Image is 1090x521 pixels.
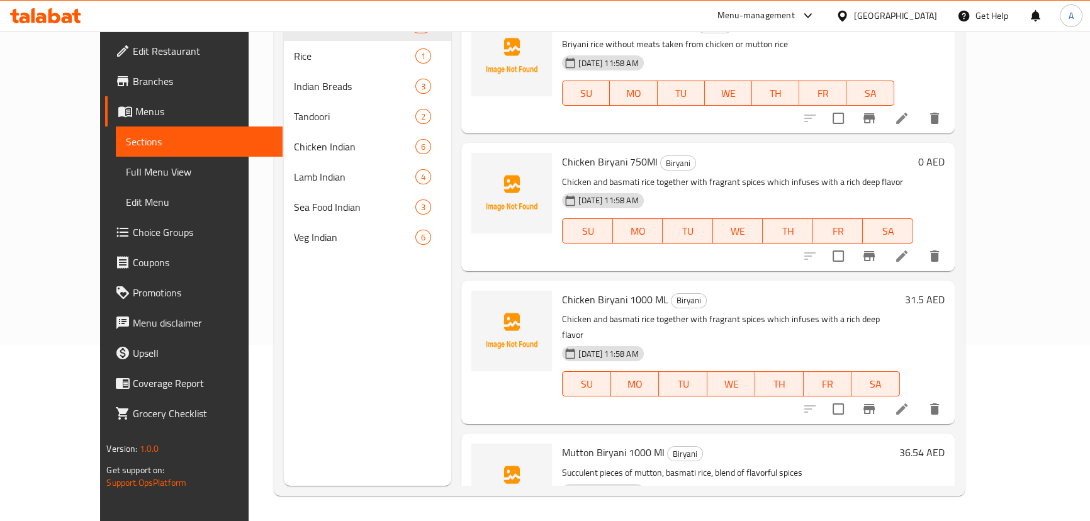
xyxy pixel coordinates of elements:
[105,36,282,66] a: Edit Restaurant
[615,84,652,103] span: MO
[854,9,937,23] div: [GEOGRAPHIC_DATA]
[133,345,272,361] span: Upsell
[818,222,858,240] span: FR
[562,152,658,171] span: Chicken Biryani 750Ml
[105,308,282,338] a: Menu disclaimer
[757,84,794,103] span: TH
[671,293,707,308] div: Biryani
[284,222,451,252] div: Veg Indian6
[863,218,913,244] button: SA
[667,446,703,461] div: Biryani
[133,43,272,59] span: Edit Restaurant
[133,74,272,89] span: Branches
[919,103,950,133] button: delete
[105,217,282,247] a: Choice Groups
[294,109,415,124] div: Tandoori
[284,101,451,132] div: Tandoori2
[825,243,851,269] span: Select to update
[573,348,643,360] span: [DATE] 11:58 AM
[415,48,431,64] div: items
[658,81,705,106] button: TU
[284,192,451,222] div: Sea Food Indian3
[663,218,712,244] button: TU
[105,398,282,429] a: Grocery Checklist
[799,81,846,106] button: FR
[133,225,272,240] span: Choice Groups
[854,103,884,133] button: Branch-specific-item
[668,222,707,240] span: TU
[752,81,799,106] button: TH
[105,247,282,277] a: Coupons
[126,164,272,179] span: Full Menu View
[905,291,945,308] h6: 31.5 AED
[894,111,909,126] a: Edit menu item
[105,277,282,308] a: Promotions
[562,311,899,343] p: Chicken and basmati rice together with fragrant spices which infuses with a rich deep flavor
[294,230,415,245] div: Veg Indian
[668,447,702,461] span: Biryani
[846,81,894,106] button: SA
[664,375,702,393] span: TU
[568,375,605,393] span: SU
[562,465,894,481] p: Succulent pieces of mutton, basmati rice, blend of flavorful spices
[116,187,282,217] a: Edit Menu
[760,375,798,393] span: TH
[661,156,695,171] span: Biryani
[415,139,431,154] div: items
[415,109,431,124] div: items
[126,134,272,149] span: Sections
[416,81,430,92] span: 3
[105,338,282,368] a: Upsell
[140,440,159,457] span: 1.0.0
[133,315,272,330] span: Menu disclaimer
[294,48,415,64] span: Rice
[763,218,812,244] button: TH
[133,285,272,300] span: Promotions
[663,84,700,103] span: TU
[568,84,605,103] span: SU
[415,79,431,94] div: items
[899,444,945,461] h6: 36.54 AED
[284,132,451,162] div: Chicken Indian6
[717,8,795,23] div: Menu-management
[712,375,750,393] span: WE
[126,194,272,210] span: Edit Menu
[610,81,657,106] button: MO
[562,81,610,106] button: SU
[854,394,884,424] button: Branch-specific-item
[133,376,272,391] span: Coverage Report
[294,139,415,154] span: Chicken Indian
[294,169,415,184] span: Lamb Indian
[294,199,415,215] div: Sea Food Indian
[919,241,950,271] button: delete
[573,57,643,69] span: [DATE] 11:58 AM
[135,104,272,119] span: Menus
[660,155,696,171] div: Biryani
[825,396,851,422] span: Select to update
[804,371,851,396] button: FR
[416,201,430,213] span: 3
[284,162,451,192] div: Lamb Indian4
[471,16,552,96] img: Plain Biryani Kushka - 1000 Ml
[294,79,415,94] span: Indian Breads
[416,141,430,153] span: 6
[768,222,807,240] span: TH
[284,71,451,101] div: Indian Breads3
[854,241,884,271] button: Branch-specific-item
[133,406,272,421] span: Grocery Checklist
[416,232,430,244] span: 6
[809,375,846,393] span: FR
[804,84,841,103] span: FR
[705,81,752,106] button: WE
[616,375,654,393] span: MO
[562,290,668,309] span: Chicken Biryani 1000 ML
[659,371,707,396] button: TU
[710,84,747,103] span: WE
[1069,9,1074,23] span: A
[613,218,663,244] button: MO
[568,222,607,240] span: SU
[562,36,894,52] p: Briyani rice without meats taken from chicken or mutton rice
